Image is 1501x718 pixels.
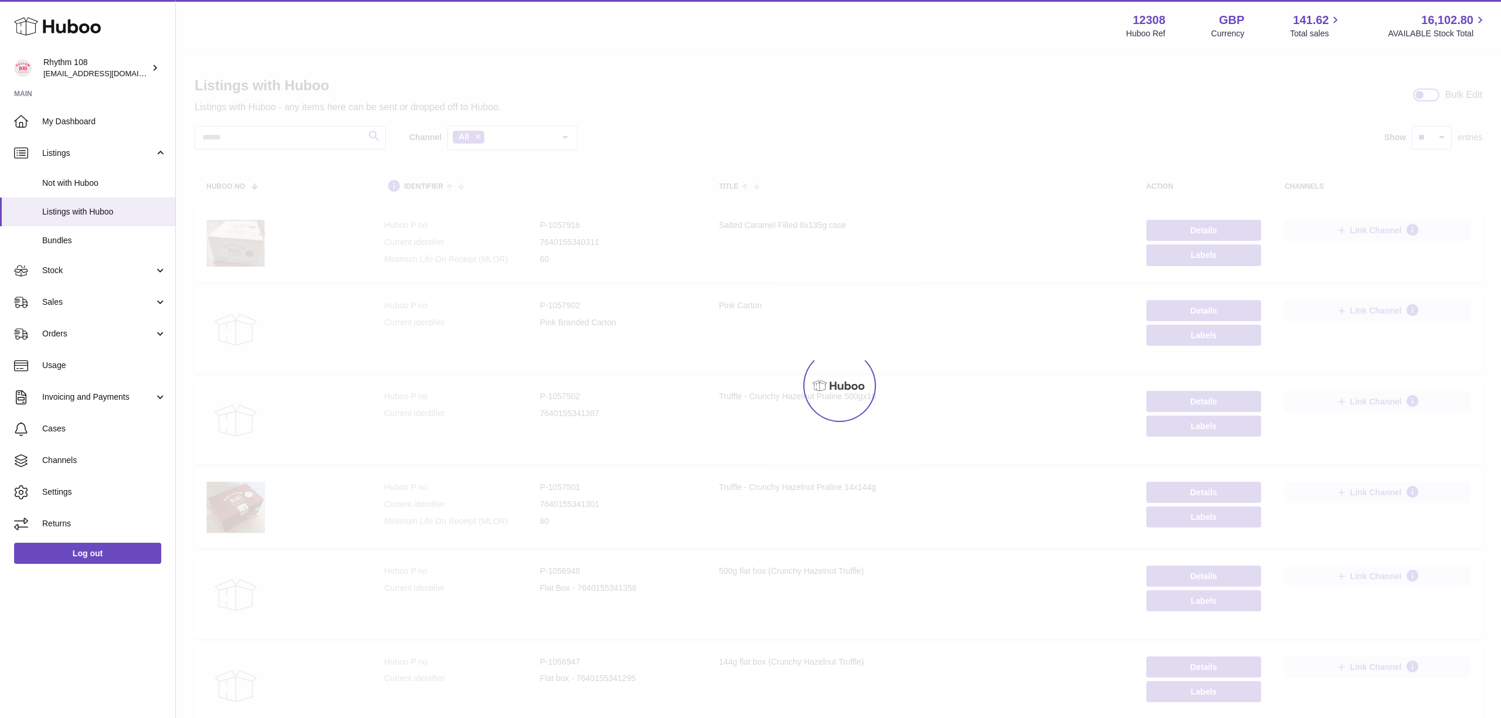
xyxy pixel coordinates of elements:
span: Orders [42,328,154,339]
span: My Dashboard [42,116,167,127]
strong: GBP [1219,12,1244,28]
a: Log out [14,543,161,564]
a: 16,102.80 AVAILABLE Stock Total [1388,12,1487,39]
span: Settings [42,486,167,498]
span: Bundles [42,235,167,246]
div: Huboo Ref [1126,28,1166,39]
span: 16,102.80 [1421,12,1473,28]
span: [EMAIL_ADDRESS][DOMAIN_NAME] [43,69,172,78]
span: Usage [42,360,167,371]
span: Channels [42,455,167,466]
span: Total sales [1290,28,1342,39]
span: Cases [42,423,167,434]
span: Listings with Huboo [42,206,167,217]
span: Listings [42,148,154,159]
strong: 12308 [1133,12,1166,28]
span: Returns [42,518,167,529]
a: 141.62 Total sales [1290,12,1342,39]
span: 141.62 [1293,12,1329,28]
div: Rhythm 108 [43,57,149,79]
span: Stock [42,265,154,276]
span: Sales [42,297,154,308]
span: AVAILABLE Stock Total [1388,28,1487,39]
div: Currency [1211,28,1245,39]
span: Not with Huboo [42,178,167,189]
img: orders@rhythm108.com [14,59,32,77]
span: Invoicing and Payments [42,392,154,403]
